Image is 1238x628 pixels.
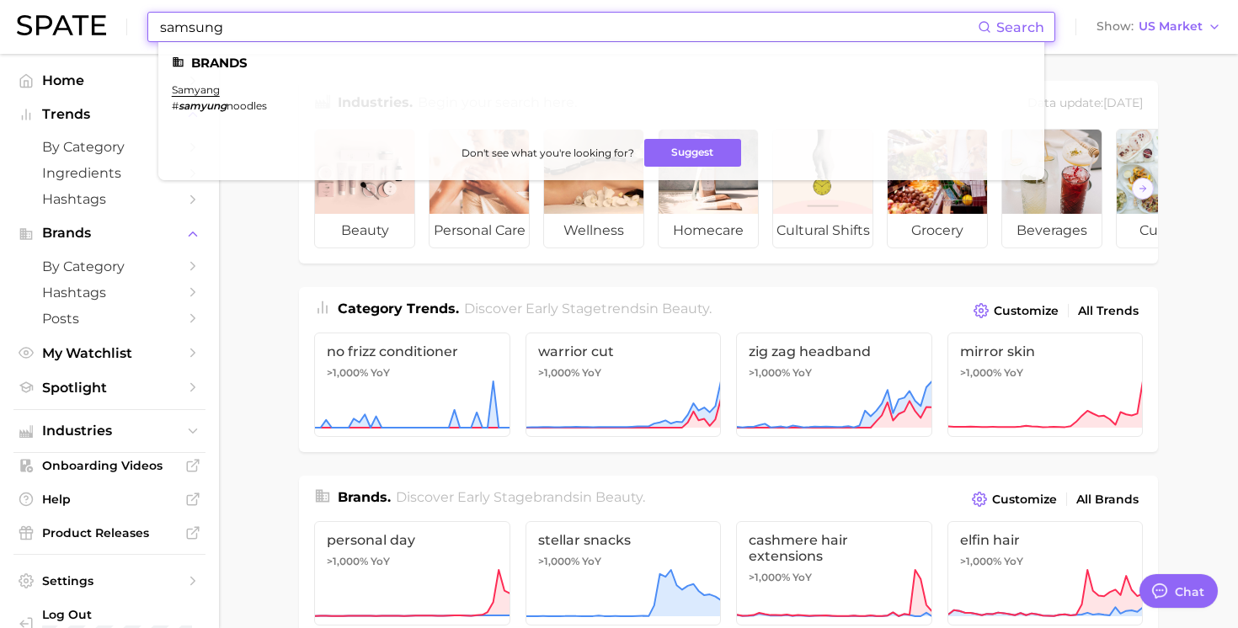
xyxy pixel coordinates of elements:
span: Discover Early Stage brands in . [396,489,645,505]
a: Hashtags [13,186,205,212]
span: beverages [1002,214,1102,247]
span: wellness [544,214,643,247]
span: Customize [992,492,1057,507]
a: Settings [13,568,205,593]
span: >1,000% [749,571,790,583]
span: All Brands [1076,492,1139,507]
a: stellar snacks>1,000% YoY [526,521,722,625]
span: >1,000% [327,555,368,567]
a: All Trends [1074,300,1143,322]
a: wellness [543,129,644,248]
span: Ingredients [42,165,177,181]
a: elfin hair>1,000% YoY [947,521,1144,625]
span: Hashtags [42,191,177,207]
a: Hashtags [13,279,205,306]
a: mirror skin>1,000% YoY [947,333,1144,437]
span: YoY [582,555,601,568]
span: >1,000% [538,555,579,567]
div: Data update: [DATE] [1027,93,1143,115]
a: cultural shifts [772,129,873,248]
a: grocery [887,129,988,248]
span: YoY [371,555,390,568]
span: Don't see what you're looking for? [462,146,634,159]
span: beauty [595,489,643,505]
a: Product Releases [13,520,205,546]
a: beauty [314,129,415,248]
span: Show [1097,22,1134,31]
button: Customize [969,299,1063,322]
span: by Category [42,139,177,155]
a: beverages [1001,129,1102,248]
span: YoY [582,366,601,380]
a: personal day>1,000% YoY [314,521,510,625]
span: culinary [1117,214,1216,247]
span: Home [42,72,177,88]
span: zig zag headband [749,343,920,359]
span: >1,000% [538,366,579,379]
button: Suggest [644,139,741,167]
a: Posts [13,306,205,332]
button: Trends [13,102,205,127]
span: >1,000% [960,366,1001,379]
a: samyang [172,83,220,96]
span: warrior cut [538,343,709,359]
span: Spotlight [42,380,177,396]
span: Hashtags [42,285,177,301]
span: US Market [1139,22,1203,31]
a: by Category [13,134,205,160]
span: Category Trends . [338,301,459,317]
span: YoY [1004,555,1023,568]
a: Onboarding Videos [13,453,205,478]
span: YoY [1004,366,1023,380]
span: Brands [42,226,177,241]
span: stellar snacks [538,532,709,548]
span: YoY [792,571,812,584]
button: Industries [13,418,205,444]
span: Product Releases [42,525,177,540]
span: mirror skin [960,343,1131,359]
em: samyung [179,99,227,112]
span: # [172,99,179,112]
span: My Watchlist [42,345,177,361]
span: >1,000% [960,555,1001,567]
span: >1,000% [327,366,368,379]
span: Discover Early Stage trends in . [464,301,712,317]
a: My Watchlist [13,340,205,366]
a: Ingredients [13,160,205,186]
a: personal care [429,129,530,248]
span: elfin hair [960,532,1131,548]
span: Settings [42,573,177,588]
a: Spotlight [13,375,205,401]
span: cultural shifts [773,214,872,247]
a: Help [13,487,205,512]
span: Posts [42,311,177,327]
button: Brands [13,221,205,246]
a: cashmere hair extensions>1,000% YoY [736,521,932,625]
span: All Trends [1078,304,1139,318]
a: homecare [658,129,759,248]
a: warrior cut>1,000% YoY [526,333,722,437]
span: Help [42,492,177,507]
a: no frizz conditioner>1,000% YoY [314,333,510,437]
button: ShowUS Market [1092,16,1225,38]
a: by Category [13,253,205,279]
a: All Brands [1072,488,1143,511]
input: Search here for a brand, industry, or ingredient [158,13,978,41]
a: culinary [1116,129,1217,248]
span: cashmere hair extensions [749,532,920,564]
span: personal day [327,532,498,548]
span: beauty [315,214,414,247]
img: SPATE [17,15,106,35]
span: beauty [662,301,709,317]
a: zig zag headband>1,000% YoY [736,333,932,437]
li: Brands [172,56,1031,70]
span: YoY [792,366,812,380]
span: no frizz conditioner [327,343,498,359]
span: by Category [42,258,177,274]
span: YoY [371,366,390,380]
span: Log Out [42,607,238,622]
span: Search [996,19,1044,35]
a: Home [13,67,205,93]
span: homecare [659,214,758,247]
span: Trends [42,107,177,122]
